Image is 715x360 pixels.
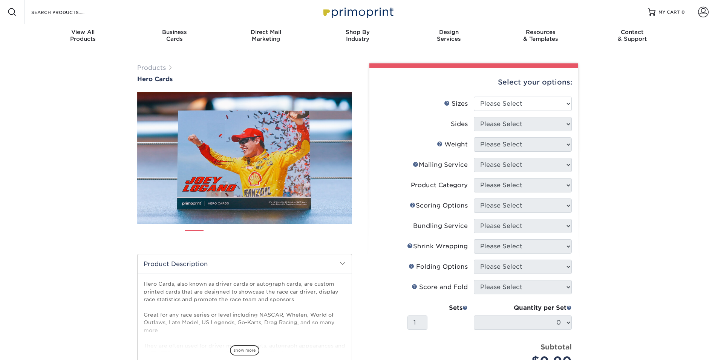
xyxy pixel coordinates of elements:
[129,24,220,48] a: BusinessCards
[403,29,495,35] span: Design
[586,29,678,42] div: & Support
[220,29,312,35] span: Direct Mail
[403,24,495,48] a: DesignServices
[137,64,166,71] a: Products
[312,29,403,42] div: Industry
[586,24,678,48] a: Contact& Support
[129,29,220,35] span: Business
[286,227,305,246] img: Hero Cards 05
[413,222,468,231] div: Bundling Service
[138,254,352,274] h2: Product Description
[185,227,204,246] img: Hero Cards 01
[312,24,403,48] a: Shop ByIndustry
[129,29,220,42] div: Cards
[320,4,395,20] img: Primoprint
[235,227,254,246] img: Hero Cards 03
[37,29,129,42] div: Products
[260,227,279,246] img: Hero Cards 04
[37,29,129,35] span: View All
[403,29,495,42] div: Services
[210,227,229,246] img: Hero Cards 02
[444,99,468,108] div: Sizes
[37,24,129,48] a: View AllProducts
[658,9,680,15] span: MY CART
[230,345,259,355] span: show more
[410,201,468,210] div: Scoring Options
[451,120,468,129] div: Sides
[495,29,586,35] span: Resources
[411,181,468,190] div: Product Category
[437,140,468,149] div: Weight
[137,90,352,225] img: Hero Cards 01
[495,24,586,48] a: Resources& Templates
[407,303,468,312] div: Sets
[220,29,312,42] div: Marketing
[312,29,403,35] span: Shop By
[681,9,685,15] span: 0
[495,29,586,42] div: & Templates
[407,242,468,251] div: Shrink Wrapping
[409,262,468,271] div: Folding Options
[412,283,468,292] div: Score and Fold
[220,24,312,48] a: Direct MailMarketing
[474,303,572,312] div: Quantity per Set
[586,29,678,35] span: Contact
[31,8,104,17] input: SEARCH PRODUCTS.....
[137,75,352,83] a: Hero Cards
[375,68,572,97] div: Select your options:
[540,343,572,351] strong: Subtotal
[413,160,468,169] div: Mailing Service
